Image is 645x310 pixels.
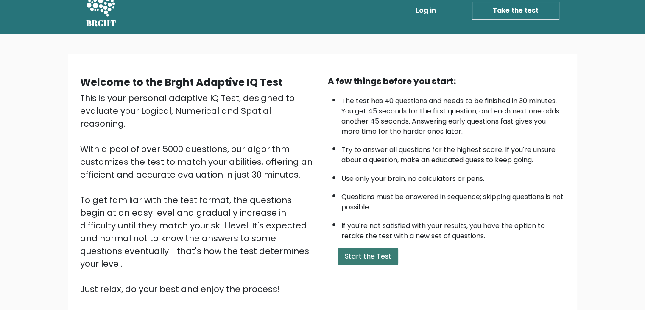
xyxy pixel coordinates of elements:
[341,217,565,241] li: If you're not satisfied with your results, you have the option to retake the test with a new set ...
[80,92,318,296] div: This is your personal adaptive IQ Test, designed to evaluate your Logical, Numerical and Spatial ...
[338,248,398,265] button: Start the Test
[341,188,565,212] li: Questions must be answered in sequence; skipping questions is not possible.
[328,75,565,87] div: A few things before you start:
[341,141,565,165] li: Try to answer all questions for the highest score. If you're unsure about a question, make an edu...
[80,75,282,89] b: Welcome to the Brght Adaptive IQ Test
[472,2,559,20] a: Take the test
[412,2,439,19] a: Log in
[341,169,565,184] li: Use only your brain, no calculators or pens.
[86,18,117,28] h5: BRGHT
[341,92,565,137] li: The test has 40 questions and needs to be finished in 30 minutes. You get 45 seconds for the firs...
